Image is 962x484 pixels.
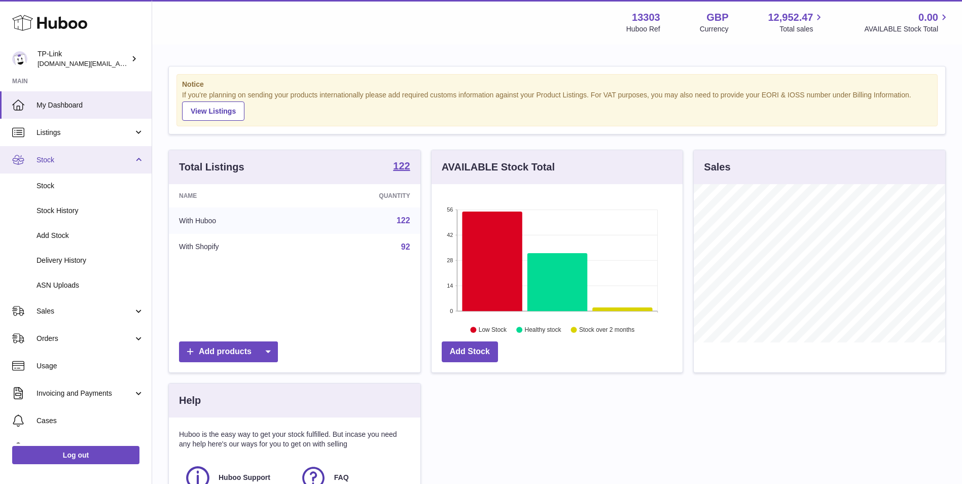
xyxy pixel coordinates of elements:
[450,308,453,314] text: 0
[704,160,730,174] h3: Sales
[38,49,129,68] div: TP-Link
[219,473,270,482] span: Huboo Support
[779,24,825,34] span: Total sales
[626,24,660,34] div: Huboo Ref
[37,100,144,110] span: My Dashboard
[700,24,729,34] div: Currency
[401,243,410,251] a: 92
[169,208,304,234] td: With Huboo
[334,473,349,482] span: FAQ
[12,446,139,464] a: Log out
[918,11,938,24] span: 0.00
[182,80,932,89] strong: Notice
[37,334,133,343] span: Orders
[182,90,932,121] div: If you're planning on sending your products internationally please add required customs informati...
[37,256,144,265] span: Delivery History
[447,206,453,213] text: 56
[179,394,201,407] h3: Help
[37,206,144,216] span: Stock History
[442,341,498,362] a: Add Stock
[447,283,453,289] text: 14
[479,326,507,333] text: Low Stock
[447,257,453,263] text: 28
[632,11,660,24] strong: 13303
[447,232,453,238] text: 42
[37,155,133,165] span: Stock
[524,326,561,333] text: Healthy stock
[393,161,410,171] strong: 122
[304,184,420,208] th: Quantity
[37,231,144,240] span: Add Stock
[706,11,728,24] strong: GBP
[169,234,304,260] td: With Shopify
[179,160,244,174] h3: Total Listings
[37,389,133,398] span: Invoicing and Payments
[864,24,950,34] span: AVAILABLE Stock Total
[37,181,144,191] span: Stock
[169,184,304,208] th: Name
[37,128,133,137] span: Listings
[768,11,813,24] span: 12,952.47
[393,161,410,173] a: 122
[179,341,278,362] a: Add products
[864,11,950,34] a: 0.00 AVAILABLE Stock Total
[182,101,244,121] a: View Listings
[37,361,144,371] span: Usage
[397,216,410,225] a: 122
[37,281,144,290] span: ASN Uploads
[37,306,133,316] span: Sales
[442,160,555,174] h3: AVAILABLE Stock Total
[12,51,27,66] img: siyu.wang@tp-link.com
[38,59,202,67] span: [DOMAIN_NAME][EMAIL_ADDRESS][DOMAIN_NAME]
[37,416,144,426] span: Cases
[179,430,410,449] p: Huboo is the easy way to get your stock fulfilled. But incase you need any help here's our ways f...
[579,326,634,333] text: Stock over 2 months
[768,11,825,34] a: 12,952.47 Total sales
